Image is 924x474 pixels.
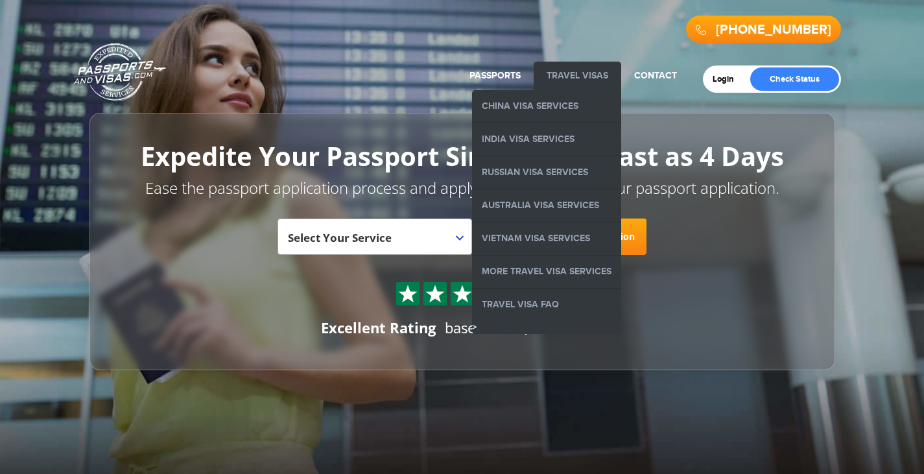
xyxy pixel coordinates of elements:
a: Contact [634,70,677,81]
a: Vietnam Visa Services [472,222,621,255]
a: Travel Visas [547,70,608,81]
a: Travel Visa FAQ [472,289,621,321]
a: Login [713,74,743,84]
a: Passports [469,70,521,81]
a: [PHONE_NUMBER] [716,22,831,38]
span: Select Your Service [278,219,472,255]
img: Sprite St [398,284,418,303]
span: Select Your Service [288,230,392,245]
p: Ease the passport application process and apply now to speed up your passport application. [119,177,806,199]
img: Sprite St [425,284,445,303]
ul: > [472,90,621,334]
a: China Visa Services [472,90,621,123]
span: Select Your Service [288,224,458,260]
a: More Travel Visa Services [472,255,621,288]
div: Excellent Rating [321,318,436,338]
h1: Expedite Your Passport Simply in as Fast as 4 Days [119,142,806,171]
a: Passports & [DOMAIN_NAME] [74,43,166,101]
a: India Visa Services [472,123,621,156]
a: Check Status [750,67,839,91]
img: Sprite St [453,284,472,303]
a: Russian Visa Services [472,156,621,189]
a: Australia Visa Services [472,189,621,222]
span: based on [445,318,505,337]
